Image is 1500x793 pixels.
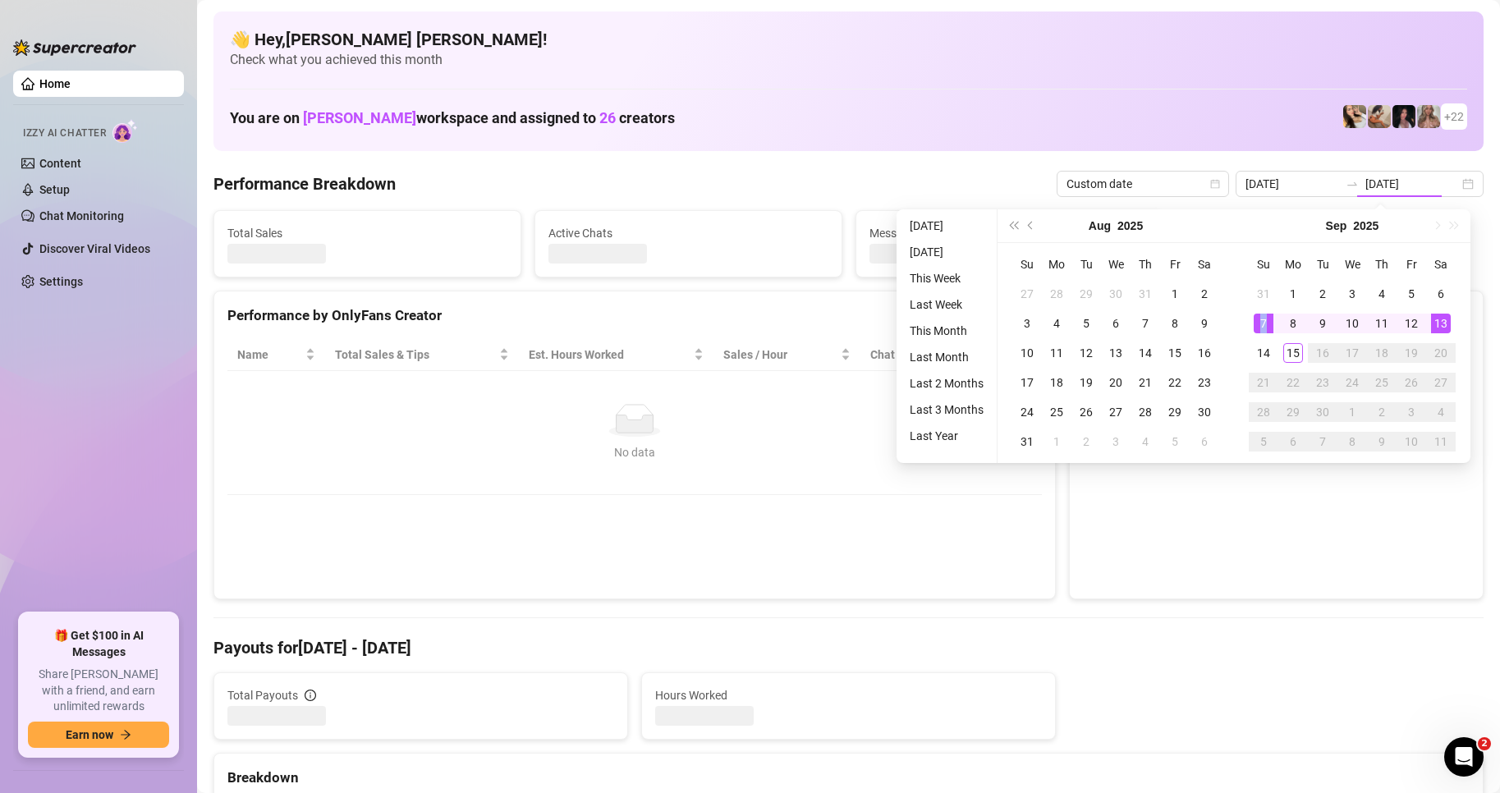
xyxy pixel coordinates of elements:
span: Chat Conversion [870,346,1019,364]
span: Total Payouts [227,686,298,704]
a: Settings [39,275,83,288]
img: Kenzie (@dmaxkenz) [1417,105,1440,128]
span: 🎁 Get $100 in AI Messages [28,628,169,660]
span: [PERSON_NAME] [303,109,416,126]
input: Start date [1245,175,1339,193]
span: swap-right [1346,177,1359,190]
div: Breakdown [227,767,1470,789]
th: Total Sales & Tips [325,339,519,371]
span: info-circle [305,690,316,701]
span: Hours Worked [655,686,1042,704]
span: Sales / Hour [723,346,838,364]
span: calendar [1210,179,1220,189]
span: Izzy AI Chatter [23,126,106,141]
th: Chat Conversion [860,339,1042,371]
img: logo-BBDzfeDw.svg [13,39,136,56]
span: Custom date [1067,172,1219,196]
button: Earn nowarrow-right [28,722,169,748]
span: + 22 [1444,108,1464,126]
img: Avry (@avryjennerfree) [1343,105,1366,128]
span: Active Chats [548,224,828,242]
h4: Performance Breakdown [213,172,396,195]
span: 26 [599,109,616,126]
h4: 👋 Hey, [PERSON_NAME] [PERSON_NAME] ! [230,28,1467,51]
span: arrow-right [120,729,131,740]
img: AI Chatter [112,119,138,143]
a: Home [39,77,71,90]
iframe: Intercom live chat [1444,737,1484,777]
span: Check what you achieved this month [230,51,1467,69]
span: Share [PERSON_NAME] with a friend, and earn unlimited rewards [28,667,169,715]
h1: You are on workspace and assigned to creators [230,109,675,127]
span: Earn now [66,728,113,741]
a: Discover Viral Videos [39,242,150,255]
input: End date [1365,175,1459,193]
img: Baby (@babyyyybellaa) [1392,105,1415,128]
div: Sales by OnlyFans Creator [1083,305,1470,327]
a: Setup [39,183,70,196]
th: Name [227,339,325,371]
a: Chat Monitoring [39,209,124,222]
span: Messages Sent [869,224,1149,242]
span: to [1346,177,1359,190]
div: No data [244,443,1025,461]
span: Total Sales & Tips [335,346,496,364]
h4: Payouts for [DATE] - [DATE] [213,636,1484,659]
th: Sales / Hour [713,339,861,371]
div: Est. Hours Worked [529,346,690,364]
span: Total Sales [227,224,507,242]
img: Kayla (@kaylathaylababy) [1368,105,1391,128]
div: Performance by OnlyFans Creator [227,305,1042,327]
a: Content [39,157,81,170]
span: Name [237,346,302,364]
span: 2 [1478,737,1491,750]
